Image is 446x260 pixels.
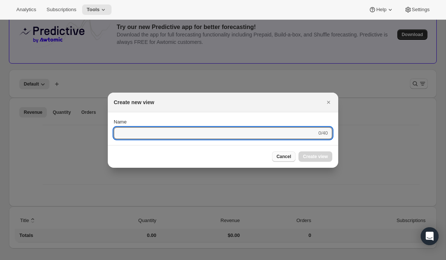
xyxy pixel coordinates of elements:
[87,7,100,13] span: Tools
[16,7,36,13] span: Analytics
[12,4,41,15] button: Analytics
[400,4,434,15] button: Settings
[277,154,291,160] span: Cancel
[364,4,398,15] button: Help
[421,227,439,245] div: Open Intercom Messenger
[114,99,154,106] h2: Create new view
[412,7,430,13] span: Settings
[114,119,127,125] span: Name
[376,7,386,13] span: Help
[46,7,76,13] span: Subscriptions
[42,4,81,15] button: Subscriptions
[82,4,111,15] button: Tools
[272,151,295,162] button: Cancel
[323,97,334,107] button: Close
